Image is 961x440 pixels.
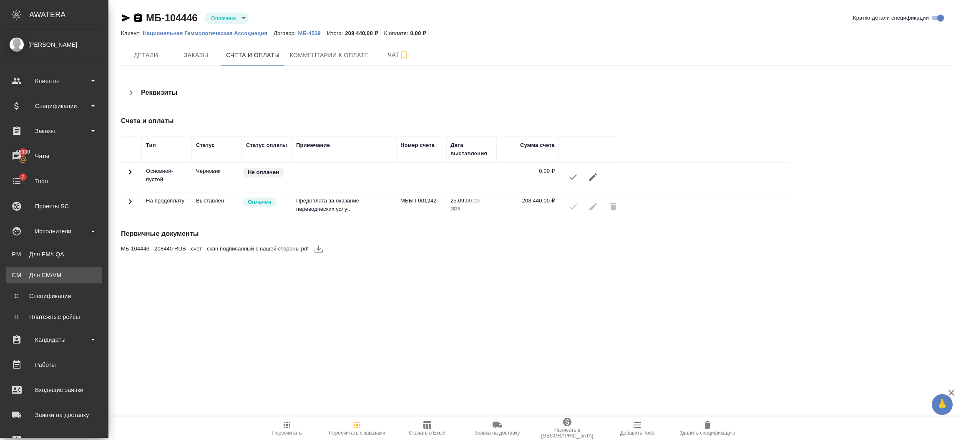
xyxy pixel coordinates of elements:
[176,50,216,61] span: Заказы
[196,141,215,149] div: Статус
[296,141,330,149] div: Примечание
[935,396,949,413] span: 🙏
[143,29,274,36] a: Национальная Геммологическая Ассоциация
[322,417,392,440] button: Пересчитать с заказами
[6,334,102,346] div: Кандидаты
[6,288,102,304] a: ССпецификации
[248,168,279,177] p: Не оплачен
[6,100,102,112] div: Спецификации
[10,271,98,279] div: Для CM/VM
[602,417,672,440] button: Добавить Todo
[121,245,309,253] span: МБ-104446 - 208440 RUB - счет - скан подписанный с нашей стороны.pdf
[252,417,322,440] button: Пересчитать
[563,167,583,187] button: К выставлению
[384,30,410,36] p: К оплате:
[2,171,106,192] a: 7Todo
[141,88,177,98] h4: Реквизиты
[143,30,274,36] p: Национальная Геммологическая Ассоциация
[400,141,435,149] div: Номер счета
[142,192,192,222] td: На предоплату
[121,229,675,239] h4: Первичные документы
[126,50,166,61] span: Детали
[496,192,559,222] td: 208 440,00 ₽
[2,146,106,167] a: 45330Чаты
[6,225,102,238] div: Исполнители
[450,141,492,158] div: Дата выставления
[583,167,603,187] button: Редактировать
[466,197,480,204] p: 00:00
[29,6,108,23] div: AWATERA
[520,141,555,149] div: Сумма счета
[226,50,280,61] span: Счета и оплаты
[6,246,102,263] a: PMДля PM/LQA
[399,50,409,60] svg: Подписаться
[450,197,466,204] p: 25.09,
[6,309,102,325] a: ППлатёжные рейсы
[6,150,102,162] div: Чаты
[396,192,446,222] td: МББП-001242
[121,30,143,36] p: Клиент:
[620,430,654,436] span: Добавить Todo
[2,196,106,217] a: Проекты SC
[6,40,102,49] div: [PERSON_NAME]
[932,394,953,415] button: 🙏
[329,430,385,436] span: Пересчитать с заказами
[6,409,102,421] div: Заявки на доставку
[274,30,298,36] p: Договор:
[125,172,135,178] span: Toggle Row Expanded
[298,29,327,36] a: МБ-4539
[450,205,492,213] p: 2025
[290,50,369,61] span: Комментарии к оплате
[10,292,98,300] div: Спецификации
[2,379,106,400] a: Входящие заявки
[496,163,559,192] td: 0,00 ₽
[10,313,98,321] div: Платёжные рейсы
[272,430,302,436] span: Пересчитать
[6,359,102,371] div: Работы
[133,13,143,23] button: Скопировать ссылку
[345,30,384,36] p: 208 440,00 ₽
[16,173,29,181] span: 7
[6,200,102,212] div: Проекты SC
[2,354,106,375] a: Работы
[327,30,345,36] p: Итого:
[679,430,735,436] span: Удалить спецификацию
[196,167,238,175] p: Можно менять сумму счета, создавать счет на предоплату, вносить изменения и пересчитывать специю
[537,427,597,439] span: Написать в [GEOGRAPHIC_DATA]
[142,163,192,192] td: Основной-пустой
[204,13,249,24] div: Оплачена
[125,202,135,208] span: Toggle Row Expanded
[462,417,532,440] button: Заявка на доставку
[246,141,287,149] div: Статус оплаты
[6,175,102,187] div: Todo
[532,417,602,440] button: Написать в [GEOGRAPHIC_DATA]
[6,125,102,137] div: Заказы
[296,197,392,213] p: Предоплата за оказание переводческих услуг.
[298,30,327,36] p: МБ-4539
[248,198,272,206] p: Оплачен
[146,12,198,23] a: МБ-104446
[121,13,131,23] button: Скопировать ссылку для ЯМессенджера
[409,430,445,436] span: Скачать в Excel
[475,430,520,436] span: Заявка на доставку
[410,30,433,36] p: 0,00 ₽
[196,197,238,205] p: Все изменения в спецификации заблокированы
[6,267,102,283] a: CMДля CM/VM
[853,14,929,22] span: Кратко детали спецификации
[10,250,98,258] div: Для PM/LQA
[392,417,462,440] button: Скачать в Excel
[6,384,102,396] div: Входящие заявки
[6,75,102,87] div: Клиенты
[378,50,418,60] span: Чат
[121,116,675,126] h4: Счета и оплаты
[209,15,239,22] button: Оплачена
[11,148,35,156] span: 45330
[2,405,106,425] a: Заявки на доставку
[146,141,156,149] div: Тип
[672,417,742,440] button: Удалить спецификацию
